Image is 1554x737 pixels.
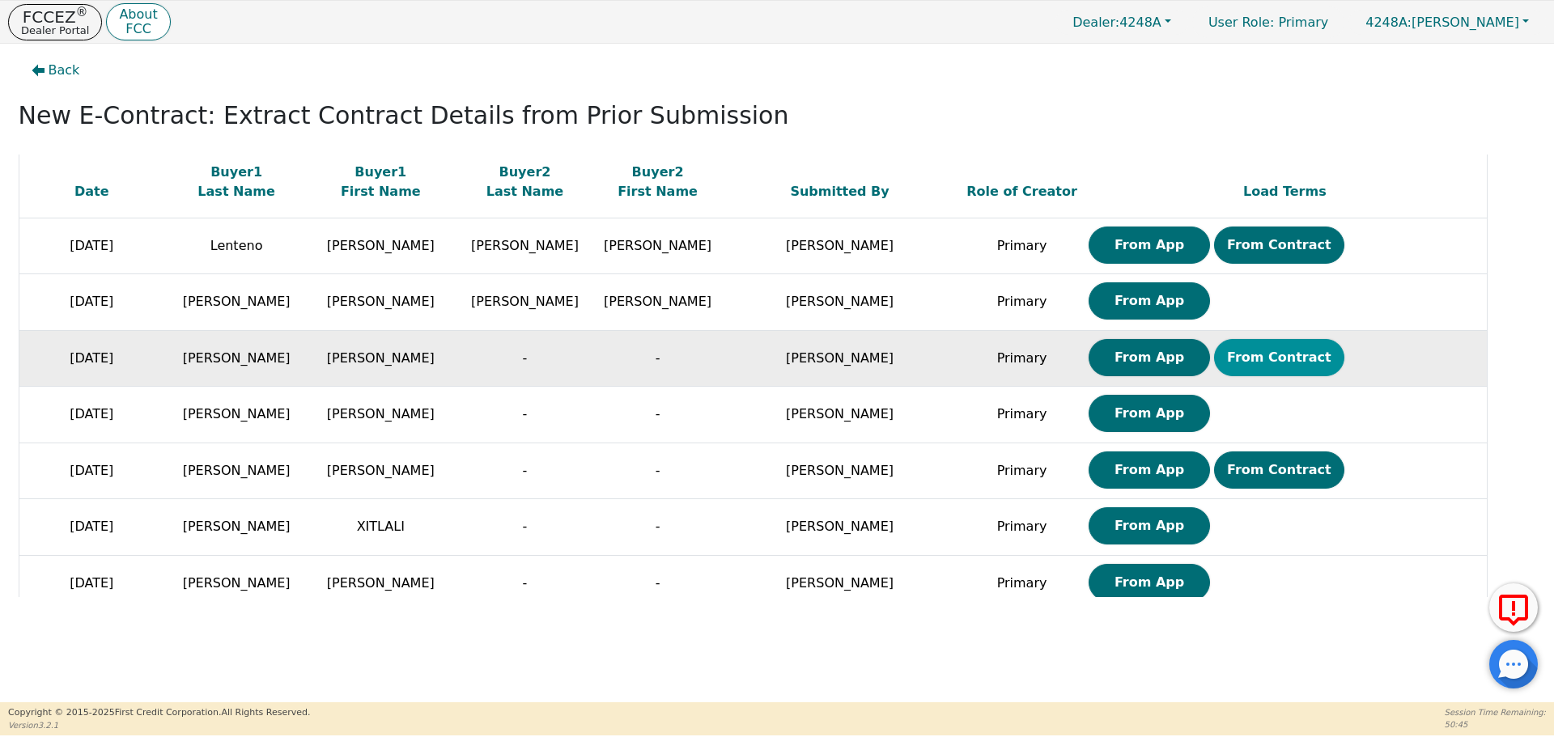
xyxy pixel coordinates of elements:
[1089,282,1210,320] button: From App
[962,387,1083,443] td: Primary
[601,163,715,201] div: Buyer 2 First Name
[1192,6,1344,38] a: User Role: Primary
[1365,15,1412,30] span: 4248A:
[966,182,1079,201] div: Role of Creator
[8,706,310,720] p: Copyright © 2015- 2025 First Credit Corporation.
[119,23,157,36] p: FCC
[604,294,711,309] span: [PERSON_NAME]
[1089,339,1210,376] button: From App
[183,519,291,534] span: [PERSON_NAME]
[1087,182,1484,201] div: Load Terms
[327,575,435,591] span: [PERSON_NAME]
[719,274,962,331] td: [PERSON_NAME]
[523,350,528,366] span: -
[327,406,435,421] span: [PERSON_NAME]
[106,3,170,41] button: AboutFCC
[183,350,291,366] span: [PERSON_NAME]
[21,25,89,36] p: Dealer Portal
[8,4,102,40] button: FCCEZ®Dealer Portal
[327,294,435,309] span: [PERSON_NAME]
[719,387,962,443] td: [PERSON_NAME]
[1208,15,1274,30] span: User Role :
[1348,10,1546,35] button: 4248A:[PERSON_NAME]
[719,330,962,387] td: [PERSON_NAME]
[656,350,660,366] span: -
[19,499,164,556] td: [DATE]
[1055,10,1188,35] button: Dealer:4248A
[523,575,528,591] span: -
[1089,451,1210,489] button: From App
[312,163,448,201] div: Buyer 1 First Name
[327,463,435,478] span: [PERSON_NAME]
[471,294,579,309] span: [PERSON_NAME]
[1089,395,1210,432] button: From App
[19,218,164,274] td: [DATE]
[962,499,1083,556] td: Primary
[1192,6,1344,38] p: Primary
[19,330,164,387] td: [DATE]
[962,274,1083,331] td: Primary
[168,163,304,201] div: Buyer 1 Last Name
[1214,451,1344,489] button: From Contract
[19,443,164,499] td: [DATE]
[19,101,1536,130] h2: New E-Contract: Extract Contract Details from Prior Submission
[19,52,93,89] button: Back
[1445,706,1546,718] p: Session Time Remaining:
[656,463,660,478] span: -
[19,555,164,612] td: [DATE]
[719,218,962,274] td: [PERSON_NAME]
[719,443,962,499] td: [PERSON_NAME]
[604,238,711,253] span: [PERSON_NAME]
[1214,339,1344,376] button: From Contract
[23,182,161,201] div: Date
[327,350,435,366] span: [PERSON_NAME]
[183,294,291,309] span: [PERSON_NAME]
[1214,227,1344,264] button: From Contract
[719,555,962,612] td: [PERSON_NAME]
[962,330,1083,387] td: Primary
[1089,564,1210,601] button: From App
[656,519,660,534] span: -
[471,238,579,253] span: [PERSON_NAME]
[327,238,435,253] span: [PERSON_NAME]
[19,387,164,443] td: [DATE]
[656,406,660,421] span: -
[523,519,528,534] span: -
[1072,15,1119,30] span: Dealer:
[1489,583,1538,632] button: Report Error to FCC
[962,443,1083,499] td: Primary
[19,274,164,331] td: [DATE]
[1445,718,1546,731] p: 50:45
[183,406,291,421] span: [PERSON_NAME]
[1089,507,1210,544] button: From App
[1072,15,1161,30] span: 4248A
[1089,227,1210,264] button: From App
[221,707,310,718] span: All Rights Reserved.
[962,555,1083,612] td: Primary
[719,499,962,556] td: [PERSON_NAME]
[76,5,88,19] sup: ®
[8,719,310,731] p: Version 3.2.1
[456,163,592,201] div: Buyer 2 Last Name
[49,61,80,80] span: Back
[723,182,957,201] div: Submitted By
[656,575,660,591] span: -
[210,238,263,253] span: Lenteno
[21,9,89,25] p: FCCEZ
[183,575,291,591] span: [PERSON_NAME]
[962,218,1083,274] td: Primary
[523,463,528,478] span: -
[357,519,405,534] span: XITLALI
[119,8,157,21] p: About
[1365,15,1519,30] span: [PERSON_NAME]
[183,463,291,478] span: [PERSON_NAME]
[523,406,528,421] span: -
